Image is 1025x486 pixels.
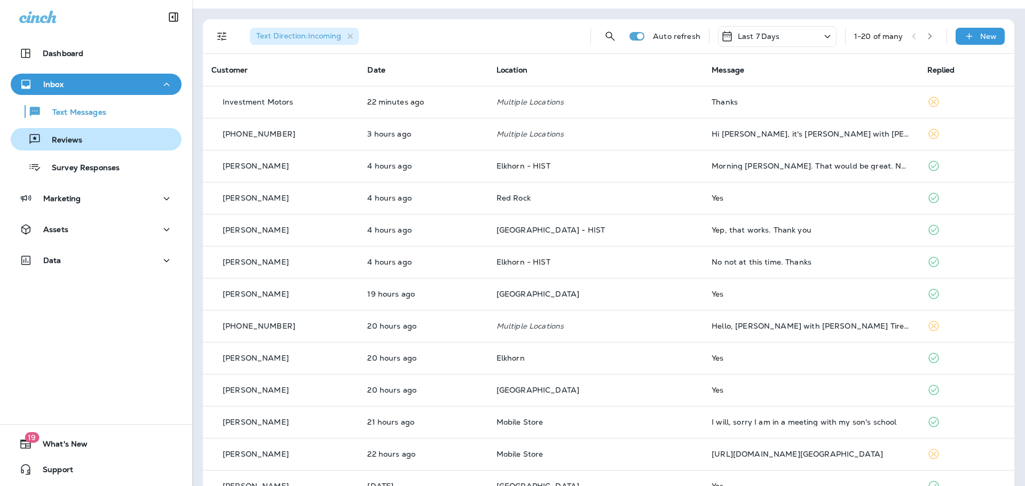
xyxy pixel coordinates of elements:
p: [PERSON_NAME] [223,226,289,234]
button: 19What's New [11,433,182,455]
span: Message [712,65,744,75]
p: Inbox [43,80,64,89]
div: Yes [712,354,910,362]
p: Oct 3, 2025 08:27 AM [367,258,479,266]
p: [PERSON_NAME] [223,354,289,362]
div: Yes [712,290,910,298]
p: Auto refresh [653,32,700,41]
div: 1 - 20 of many [854,32,903,41]
p: Assets [43,225,68,234]
p: Oct 3, 2025 08:47 AM [367,194,479,202]
span: [GEOGRAPHIC_DATA] - HIST [496,225,605,235]
p: Dashboard [43,49,83,58]
p: Investment Motors [223,98,293,106]
span: Customer [211,65,248,75]
p: Marketing [43,194,81,203]
button: Dashboard [11,43,182,64]
button: Assets [11,219,182,240]
p: Oct 2, 2025 05:35 PM [367,290,479,298]
div: No not at this time. Thanks [712,258,910,266]
p: [PERSON_NAME] [223,194,289,202]
button: Reviews [11,128,182,150]
button: Data [11,250,182,271]
p: Text Messages [42,108,106,118]
button: Inbox [11,74,182,95]
button: Survey Responses [11,156,182,178]
span: Date [367,65,385,75]
p: Oct 2, 2025 04:35 PM [367,354,479,362]
span: Replied [927,65,955,75]
p: Oct 2, 2025 02:25 PM [367,450,479,458]
span: 19 [25,432,39,443]
div: Thanks [712,98,910,106]
div: Yes [712,194,910,202]
div: Yes [712,386,910,394]
span: Location [496,65,527,75]
p: [PHONE_NUMBER] [223,130,295,138]
p: Oct 3, 2025 08:32 AM [367,226,479,234]
p: Oct 3, 2025 08:52 AM [367,162,479,170]
p: Oct 2, 2025 04:49 PM [367,322,479,330]
span: Red Rock [496,193,531,203]
div: Hello, Thayer with Jensen Tire & Auto. We have been having issues with the bearing for a good chu... [712,322,910,330]
p: [PERSON_NAME] [223,450,289,458]
button: Collapse Sidebar [159,6,188,28]
p: Reviews [41,136,82,146]
p: Oct 2, 2025 03:16 PM [367,418,479,426]
p: [PERSON_NAME] [223,258,289,266]
p: Multiple Locations [496,322,695,330]
div: Yep, that works. Thank you [712,226,910,234]
p: Multiple Locations [496,98,695,106]
span: Elkhorn - HIST [496,257,550,267]
p: New [980,32,997,41]
div: Hi DAN, it's Lelia with Burton AC, Heating, Plumbing, and More.Enjoy these great savings! Up to $... [712,130,910,138]
p: Oct 3, 2025 09:16 AM [367,130,479,138]
span: Elkhorn - HIST [496,161,550,171]
p: [PERSON_NAME] [223,162,289,170]
p: [PERSON_NAME] [223,290,289,298]
div: https://maps.apple.com/place?coordinate=41.255450,-95.970641&name=Marked%20Location&map=explore [712,450,910,458]
button: Filters [211,26,233,47]
button: Search Messages [600,26,621,47]
p: Data [43,256,61,265]
p: [PHONE_NUMBER] [223,322,295,330]
span: [GEOGRAPHIC_DATA] [496,385,579,395]
div: I will, sorry I am in a meeting with my son's school [712,418,910,426]
span: What's New [32,440,88,452]
div: Text Direction:Incoming [250,28,359,45]
button: Marketing [11,188,182,209]
span: Mobile Store [496,417,543,427]
span: Elkhorn [496,353,525,363]
span: Text Direction : Incoming [256,31,341,41]
span: Support [32,465,73,478]
p: Oct 3, 2025 12:37 PM [367,98,479,106]
div: Morning Brent. That would be great. Not clear on a time that will work. But I should be able to d... [712,162,910,170]
p: [PERSON_NAME] [223,418,289,426]
button: Support [11,459,182,480]
p: [PERSON_NAME] [223,386,289,394]
span: [GEOGRAPHIC_DATA] [496,289,579,299]
span: Mobile Store [496,449,543,459]
p: Survey Responses [41,163,120,173]
p: Oct 2, 2025 04:27 PM [367,386,479,394]
p: Last 7 Days [738,32,780,41]
button: Text Messages [11,100,182,123]
p: Multiple Locations [496,130,695,138]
